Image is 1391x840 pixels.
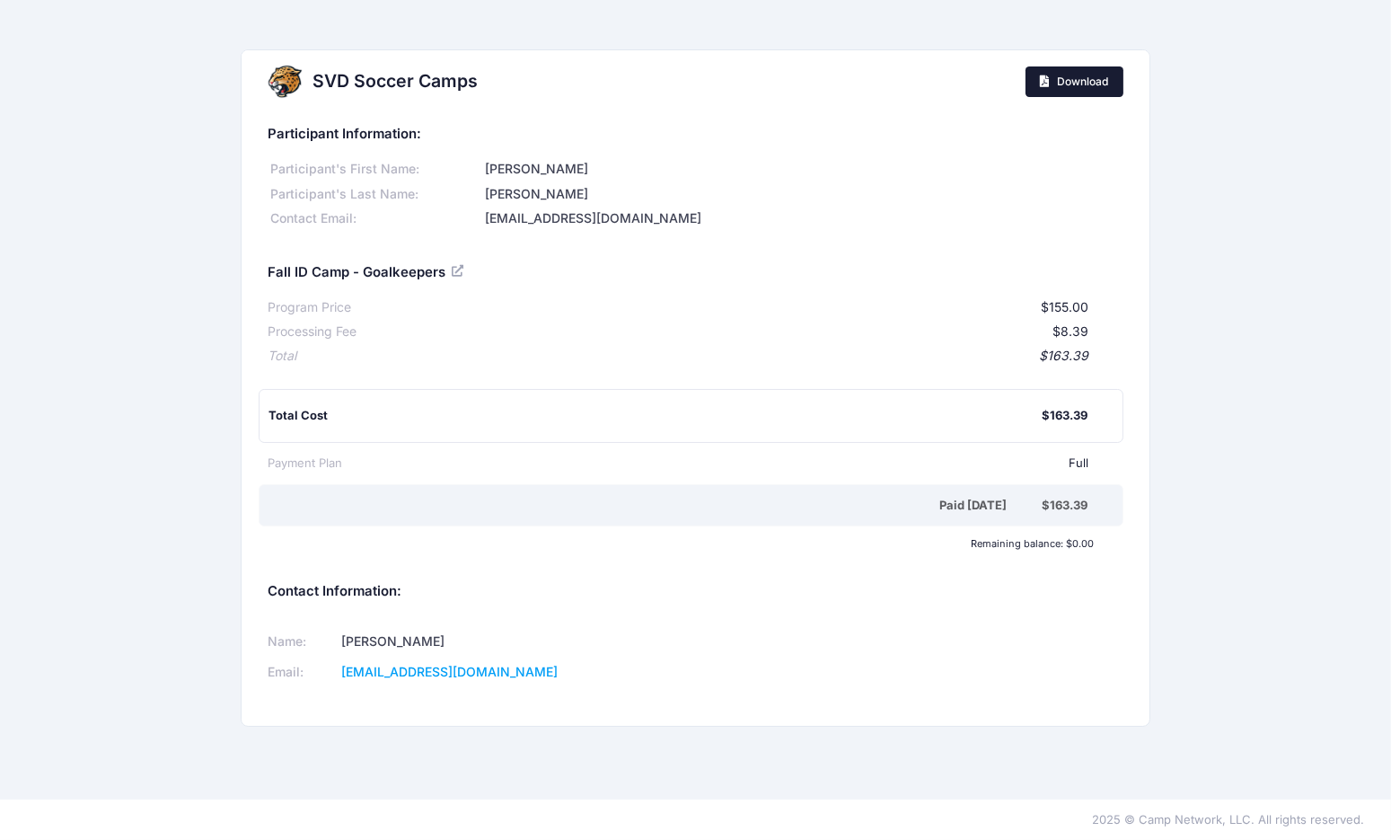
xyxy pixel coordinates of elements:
[269,407,1042,425] div: Total Cost
[268,658,335,688] td: Email:
[342,455,1088,473] div: Full
[271,497,1042,515] div: Paid [DATE]
[268,584,1123,600] h5: Contact Information:
[268,455,342,473] div: Payment Plan
[268,127,1123,143] h5: Participant Information:
[335,627,672,658] td: [PERSON_NAME]
[1058,75,1109,88] span: Download
[481,185,1122,204] div: [PERSON_NAME]
[268,265,466,281] h5: Fall ID Camp - Goalkeepers
[259,538,1103,549] div: Remaining balance: $0.00
[268,627,335,658] td: Name:
[268,209,481,228] div: Contact Email:
[268,347,296,366] div: Total
[268,298,351,317] div: Program Price
[357,323,1088,341] div: $8.39
[1026,66,1123,97] a: Download
[1042,407,1087,425] div: $163.39
[452,263,466,279] a: View Registration Details
[313,71,478,92] h2: SVD Soccer Camps
[296,347,1088,366] div: $163.39
[268,185,481,204] div: Participant's Last Name:
[268,160,481,179] div: Participant's First Name:
[1042,497,1087,515] div: $163.39
[341,664,558,679] a: [EMAIL_ADDRESS][DOMAIN_NAME]
[1092,812,1364,827] span: 2025 © Camp Network, LLC. All rights reserved.
[481,209,1122,228] div: [EMAIL_ADDRESS][DOMAIN_NAME]
[268,323,357,341] div: Processing Fee
[481,160,1122,179] div: [PERSON_NAME]
[1041,299,1088,314] span: $155.00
